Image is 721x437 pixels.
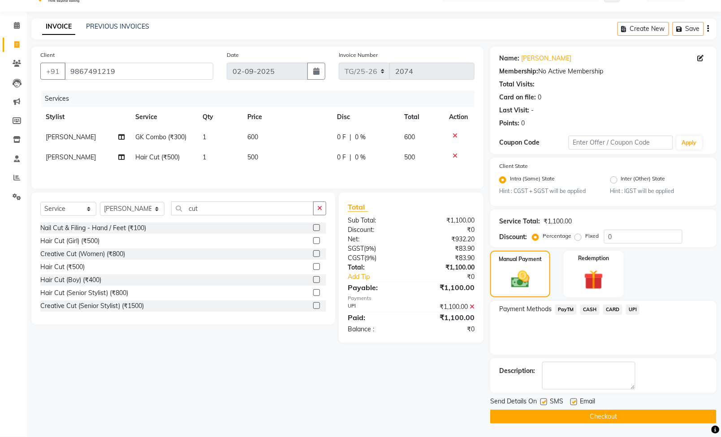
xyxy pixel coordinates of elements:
[40,275,101,285] div: Hair Cut (Boy) (₹400)
[505,269,535,290] img: _cash.svg
[40,301,144,311] div: Creative Cut (Senior Stylist) (₹1500)
[42,19,75,35] a: INVOICE
[337,153,346,162] span: 0 F
[499,67,538,76] div: Membership:
[355,153,366,162] span: 0 %
[404,133,415,141] span: 600
[499,366,535,376] div: Description:
[366,254,375,261] span: 9%
[341,325,411,334] div: Balance :
[510,175,555,185] label: Intra (Same) State
[411,225,482,235] div: ₹0
[341,253,411,263] div: ( )
[171,201,314,215] input: Search or Scan
[499,80,535,89] div: Total Visits:
[203,153,206,161] span: 1
[538,93,541,102] div: 0
[585,232,599,240] label: Fixed
[550,397,563,408] span: SMS
[543,232,571,240] label: Percentage
[399,107,444,127] th: Total
[65,63,213,80] input: Search by Name/Mobile/Email/Code
[423,272,482,282] div: ₹0
[521,54,571,63] a: [PERSON_NAME]
[531,106,534,115] div: -
[499,67,708,76] div: No Active Membership
[40,51,55,59] label: Client
[40,236,99,246] div: Hair Cut (Girl) (₹500)
[580,397,595,408] span: Email
[348,202,368,212] span: Total
[350,153,351,162] span: |
[411,244,482,253] div: ₹83.90
[341,225,411,235] div: Discount:
[499,54,519,63] div: Name:
[341,282,411,293] div: Payable:
[490,410,717,424] button: Checkout
[621,175,665,185] label: Inter (Other) State
[46,153,96,161] span: [PERSON_NAME]
[544,217,572,226] div: ₹1,100.00
[411,325,482,334] div: ₹0
[499,106,529,115] div: Last Visit:
[247,153,258,161] span: 500
[499,232,527,242] div: Discount:
[348,254,364,262] span: CGST
[578,254,609,262] label: Redemption
[677,136,702,150] button: Apply
[673,22,704,36] button: Save
[86,22,149,30] a: PREVIOUS INVOICES
[444,107,475,127] th: Action
[40,107,130,127] th: Stylist
[366,245,374,252] span: 9%
[341,272,423,282] a: Add Tip
[411,253,482,263] div: ₹83.90
[135,153,180,161] span: Hair Cut (₹500)
[555,304,577,315] span: PayTM
[578,268,609,292] img: _gift.svg
[411,263,482,272] div: ₹1,100.00
[499,217,540,226] div: Service Total:
[242,107,332,127] th: Price
[499,187,596,195] small: Hint : CGST + SGST will be applied
[227,51,239,59] label: Date
[41,90,481,107] div: Services
[569,136,673,150] input: Enter Offer / Coupon Code
[197,107,242,127] th: Qty
[411,302,482,312] div: ₹1,100.00
[40,249,125,259] div: Creative Cut (Women) (₹800)
[610,187,708,195] small: Hint : IGST will be applied
[499,138,569,147] div: Coupon Code
[617,22,669,36] button: Create New
[46,133,96,141] span: [PERSON_NAME]
[411,282,482,293] div: ₹1,100.00
[411,235,482,244] div: ₹932.20
[580,304,600,315] span: CASH
[348,244,364,253] span: SGST
[499,93,536,102] div: Card on file:
[626,304,640,315] span: UPI
[130,107,197,127] th: Service
[40,288,128,298] div: Hair Cut (Senior Stylist) (₹800)
[40,262,85,272] div: Hair Cut (₹500)
[603,304,622,315] span: CARD
[499,255,542,263] label: Manual Payment
[499,162,528,170] label: Client State
[135,133,186,141] span: GK Combo (₹300)
[341,263,411,272] div: Total:
[337,133,346,142] span: 0 F
[355,133,366,142] span: 0 %
[40,63,65,80] button: +91
[404,153,415,161] span: 500
[490,397,537,408] span: Send Details On
[341,302,411,312] div: UPI
[332,107,399,127] th: Disc
[341,244,411,253] div: ( )
[40,223,146,233] div: Nail Cut & Filing - Hand / Feet (₹100)
[521,119,525,128] div: 0
[411,312,482,323] div: ₹1,100.00
[203,133,206,141] span: 1
[341,216,411,225] div: Sub Total:
[339,51,378,59] label: Invoice Number
[348,295,475,302] div: Payments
